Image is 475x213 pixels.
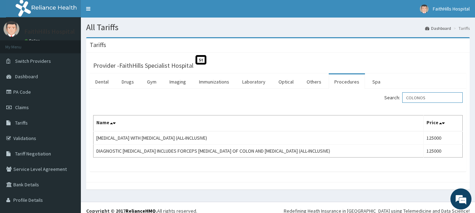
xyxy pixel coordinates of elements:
a: Online [25,38,41,43]
li: Tariffs [452,25,470,31]
span: St [195,55,206,65]
p: FaithHills Hospital [25,28,75,35]
th: Price [423,115,462,132]
span: Claims [15,104,29,111]
td: 125000 [423,145,462,158]
a: Laboratory [237,74,271,89]
input: Search: [402,92,463,103]
a: Procedures [329,74,365,89]
a: Imaging [164,74,192,89]
textarea: Type your message and hit 'Enter' [4,140,134,165]
img: User Image [420,5,429,13]
span: FaithHills Hospital [433,6,470,12]
span: Switch Providers [15,58,51,64]
a: Gym [141,74,162,89]
a: Optical [273,74,299,89]
td: 125000 [423,131,462,145]
span: Tariffs [15,120,28,126]
a: Drugs [116,74,140,89]
a: Dashboard [425,25,451,31]
h1: All Tariffs [86,23,470,32]
div: Minimize live chat window [115,4,132,20]
td: [MEDICAL_DATA] WITH [MEDICAL_DATA] (ALL-INCLUSIVE) [94,131,424,145]
label: Search: [384,92,463,103]
a: Spa [367,74,386,89]
span: Tariff Negotiation [15,151,51,157]
a: Immunizations [193,74,235,89]
img: User Image [4,21,19,37]
a: Others [301,74,327,89]
th: Name [94,115,424,132]
h3: Provider - FaithHills Specialist Hospital [93,62,193,69]
img: d_794563401_company_1708531726252_794563401 [13,35,28,53]
td: DIAGNOSTIC [MEDICAL_DATA] INCLUDES FORCEPS [MEDICAL_DATA] OF COLON AND [MEDICAL_DATA] (ALL-INCLUS... [94,145,424,158]
span: We're online! [41,62,97,133]
h3: Tariffs [90,42,106,48]
span: Dashboard [15,73,38,80]
div: Chat with us now [37,39,118,48]
a: Dental [90,74,114,89]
